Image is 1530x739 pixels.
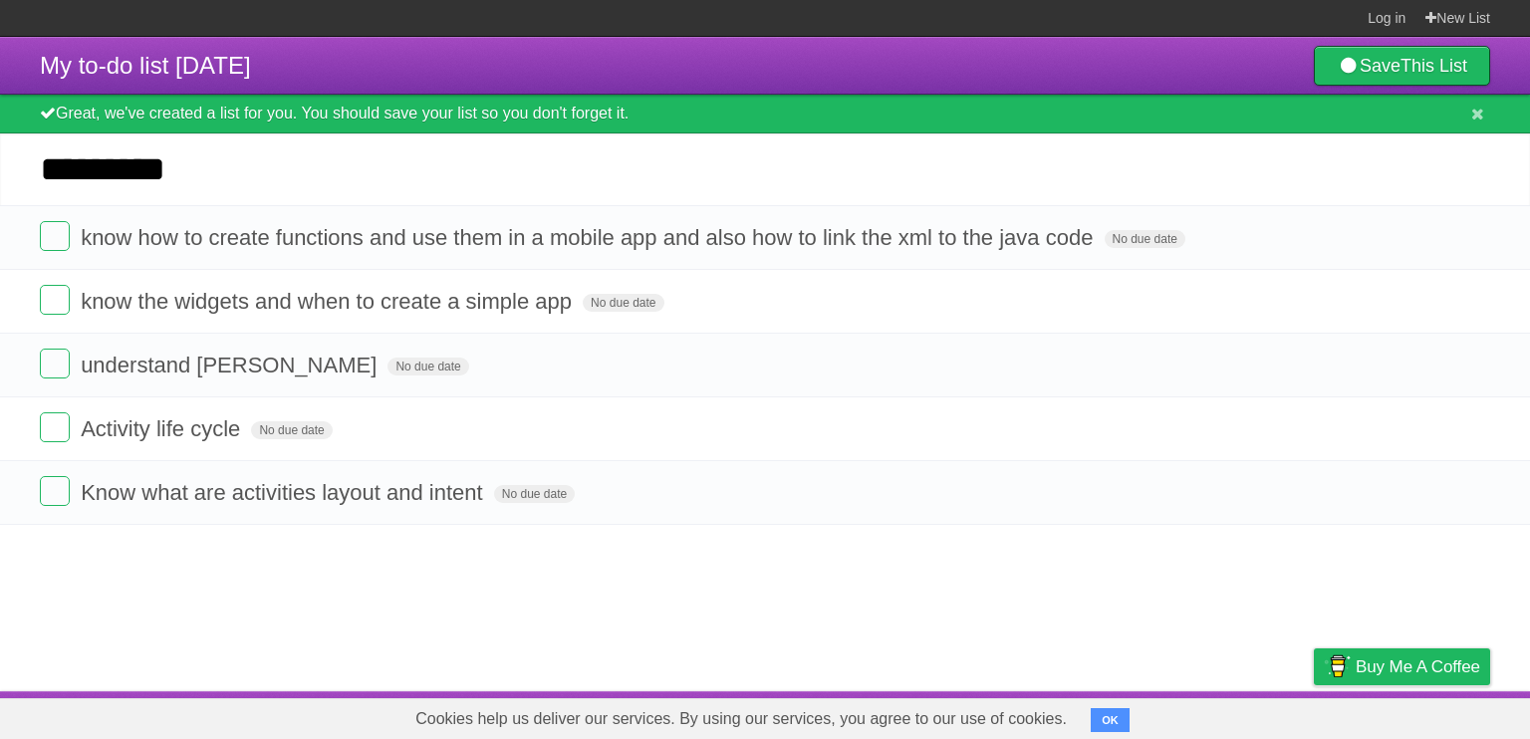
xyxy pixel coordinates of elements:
[81,289,577,314] span: know the widgets and when to create a simple app
[395,699,1087,739] span: Cookies help us deliver our services. By using our services, you agree to our use of cookies.
[1356,649,1480,684] span: Buy me a coffee
[1220,696,1264,734] a: Terms
[81,480,488,505] span: Know what are activities layout and intent
[40,285,70,315] label: Done
[40,476,70,506] label: Done
[387,358,468,375] span: No due date
[1288,696,1340,734] a: Privacy
[40,412,70,442] label: Done
[1115,696,1195,734] a: Developers
[1105,230,1185,248] span: No due date
[583,294,663,312] span: No due date
[81,416,245,441] span: Activity life cycle
[1314,648,1490,685] a: Buy me a coffee
[494,485,575,503] span: No due date
[1091,708,1130,732] button: OK
[81,225,1098,250] span: know how to create functions and use them in a mobile app and also how to link the xml to the jav...
[1401,56,1467,76] b: This List
[40,349,70,378] label: Done
[1365,696,1490,734] a: Suggest a feature
[251,421,332,439] span: No due date
[1049,696,1091,734] a: About
[40,52,251,79] span: My to-do list [DATE]
[40,221,70,251] label: Done
[1324,649,1351,683] img: Buy me a coffee
[1314,46,1490,86] a: SaveThis List
[81,353,382,377] span: understand [PERSON_NAME]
